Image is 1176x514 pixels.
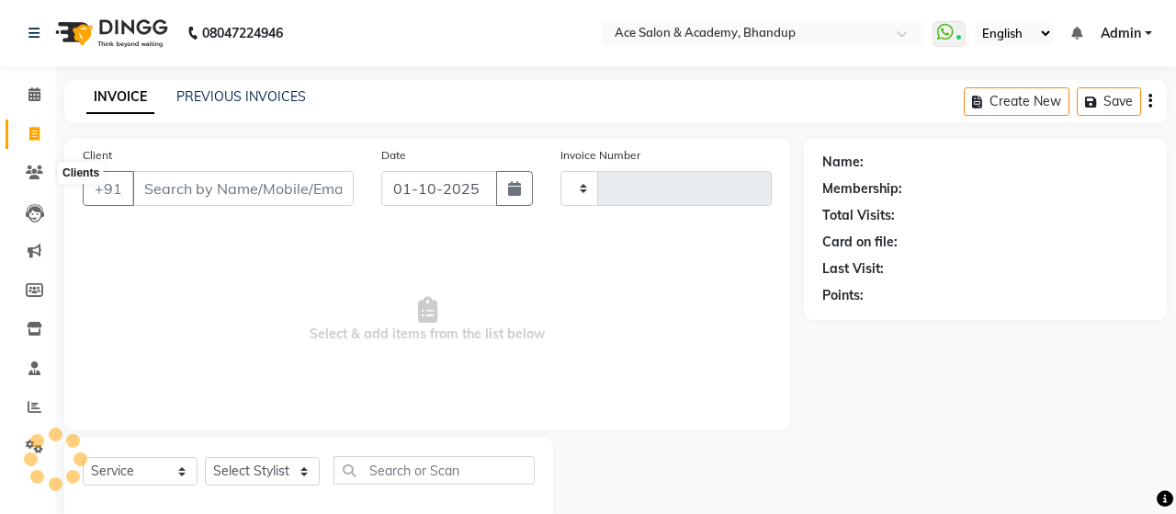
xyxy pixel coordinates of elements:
[334,456,535,485] input: Search or Scan
[1077,87,1141,116] button: Save
[822,233,898,252] div: Card on file:
[132,171,354,206] input: Search by Name/Mobile/Email/Code
[964,87,1069,116] button: Create New
[86,81,154,114] a: INVOICE
[176,88,306,105] a: PREVIOUS INVOICES
[822,179,902,199] div: Membership:
[822,153,864,172] div: Name:
[83,147,112,164] label: Client
[58,163,104,185] div: Clients
[1101,24,1141,43] span: Admin
[83,228,772,412] span: Select & add items from the list below
[202,7,283,59] b: 08047224946
[560,147,640,164] label: Invoice Number
[381,147,406,164] label: Date
[822,206,895,225] div: Total Visits:
[822,259,884,279] div: Last Visit:
[822,286,864,305] div: Points:
[47,7,173,59] img: logo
